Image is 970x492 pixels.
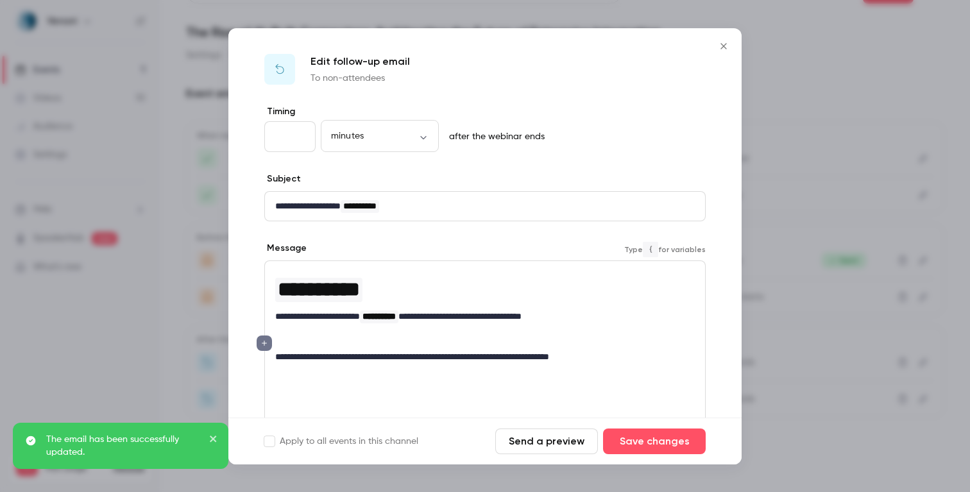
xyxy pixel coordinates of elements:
span: Type for variables [624,242,706,257]
button: Save changes [603,428,706,454]
label: Timing [264,105,706,118]
p: Edit follow-up email [311,54,410,69]
label: Subject [264,173,301,185]
p: To non-attendees [311,72,410,85]
button: Send a preview [495,428,598,454]
p: after the webinar ends [444,130,545,143]
label: Apply to all events in this channel [264,435,418,448]
div: editor [265,261,705,371]
p: The email has been successfully updated. [46,433,200,459]
div: minutes [321,130,439,142]
div: editor [265,192,705,221]
code: { [643,242,658,257]
label: Message [264,242,307,255]
button: Close [711,33,736,59]
button: close [209,433,218,448]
